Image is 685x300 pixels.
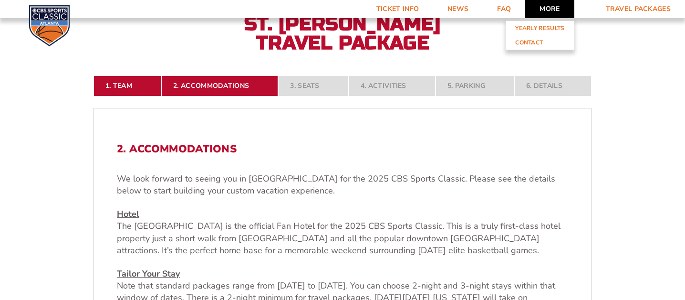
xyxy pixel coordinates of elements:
[117,208,139,220] u: Hotel
[93,75,161,96] a: 1. Team
[506,35,574,50] a: Contact
[506,21,574,35] a: Yearly Results
[238,14,447,53] h2: St. [PERSON_NAME] Travel Package
[117,208,568,257] p: The [GEOGRAPHIC_DATA] is the official Fan Hotel for the 2025 CBS Sports Classic. This is a truly ...
[117,143,568,155] h2: 2. Accommodations
[29,5,70,46] img: CBS Sports Classic
[117,268,180,279] u: Tailor Your Stay
[117,173,568,197] p: We look forward to seeing you in [GEOGRAPHIC_DATA] for the 2025 CBS Sports Classic. Please see th...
